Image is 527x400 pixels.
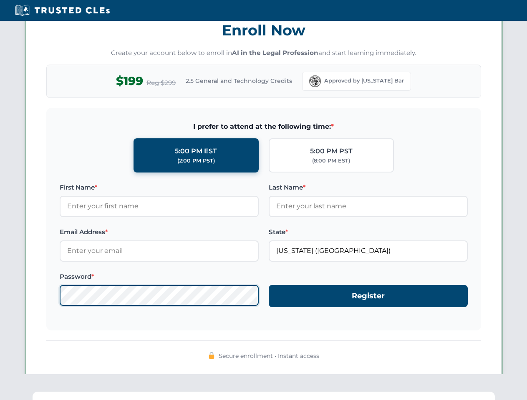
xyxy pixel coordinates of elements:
[269,285,468,307] button: Register
[60,227,259,237] label: Email Address
[208,352,215,359] img: 🔒
[46,17,481,43] h3: Enroll Now
[310,146,353,157] div: 5:00 PM PST
[46,48,481,58] p: Create your account below to enroll in and start learning immediately.
[60,196,259,217] input: Enter your first name
[60,182,259,192] label: First Name
[146,78,176,88] span: Reg $299
[324,77,404,85] span: Approved by [US_STATE] Bar
[269,182,468,192] label: Last Name
[60,240,259,261] input: Enter your email
[269,196,468,217] input: Enter your last name
[175,146,217,157] div: 5:00 PM EST
[116,72,143,90] span: $199
[60,121,468,132] span: I prefer to attend at the following time:
[186,76,292,85] span: 2.5 General and Technology Credits
[309,75,321,87] img: Florida Bar
[269,240,468,261] input: Florida (FL)
[177,157,215,165] div: (2:00 PM PST)
[312,157,350,165] div: (8:00 PM EST)
[60,272,259,282] label: Password
[219,351,319,360] span: Secure enrollment • Instant access
[269,227,468,237] label: State
[13,4,112,17] img: Trusted CLEs
[232,49,318,57] strong: AI in the Legal Profession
